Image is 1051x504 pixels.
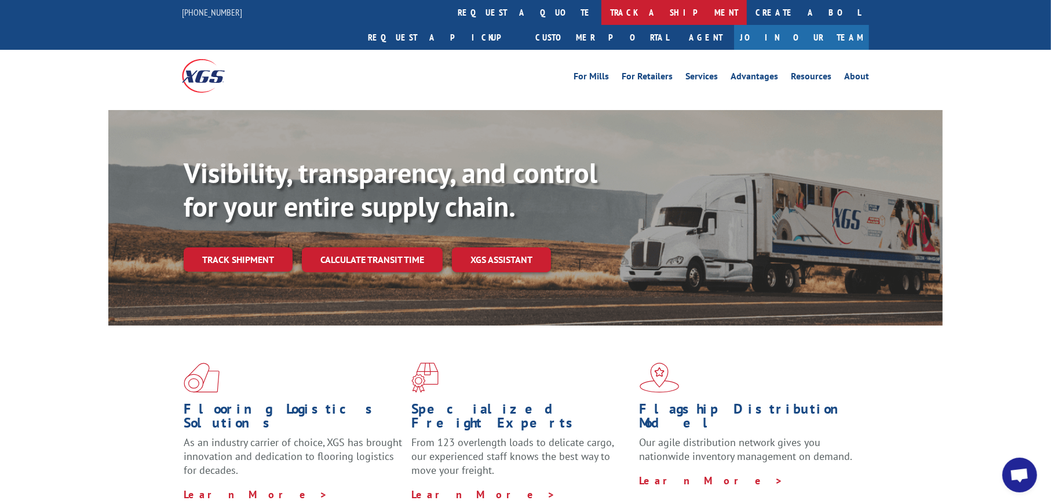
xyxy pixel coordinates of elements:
span: As an industry carrier of choice, XGS has brought innovation and dedication to flooring logistics... [184,436,402,477]
a: Learn More > [640,474,784,487]
img: xgs-icon-focused-on-flooring-red [411,363,439,393]
b: Visibility, transparency, and control for your entire supply chain. [184,155,597,224]
a: For Mills [574,72,609,85]
span: Our agile distribution network gives you nationwide inventory management on demand. [640,436,853,463]
a: For Retailers [622,72,673,85]
a: Calculate transit time [302,247,443,272]
a: Request a pickup [359,25,527,50]
a: About [844,72,869,85]
a: Learn More > [184,488,328,501]
img: xgs-icon-total-supply-chain-intelligence-red [184,363,220,393]
p: From 123 overlength loads to delicate cargo, our experienced staff knows the best way to move you... [411,436,630,487]
a: Learn More > [411,488,556,501]
h1: Flooring Logistics Solutions [184,402,403,436]
a: Track shipment [184,247,293,272]
img: xgs-icon-flagship-distribution-model-red [640,363,680,393]
h1: Flagship Distribution Model [640,402,859,436]
a: Join Our Team [734,25,869,50]
a: Advantages [731,72,778,85]
h1: Specialized Freight Experts [411,402,630,436]
a: Customer Portal [527,25,677,50]
a: [PHONE_NUMBER] [182,6,242,18]
a: Open chat [1002,458,1037,492]
a: Agent [677,25,734,50]
a: Resources [791,72,831,85]
a: XGS ASSISTANT [452,247,551,272]
a: Services [685,72,718,85]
